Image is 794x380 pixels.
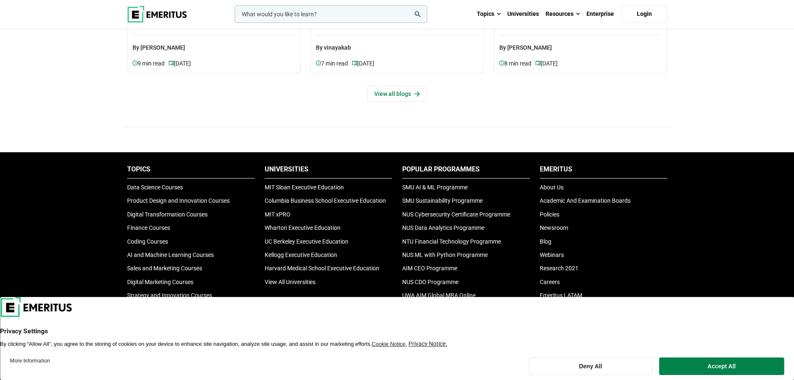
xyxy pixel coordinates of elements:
[540,224,568,231] a: Newsroom
[540,184,564,191] a: About Us
[402,265,457,272] a: AIM CEO Programme
[127,211,208,218] a: Digital Transformation Courses
[169,59,191,68] p: [DATE]
[499,59,536,68] p: 8 min read
[265,265,379,272] a: Harvard Medical School Executive Education
[540,197,631,204] a: Academic And Examination Boards
[127,197,230,204] a: Product Design and Innovation Courses
[540,238,551,245] a: Blog
[367,86,427,102] a: View all blogs
[621,5,667,23] a: Login
[265,252,337,258] a: Kellogg Executive Education
[265,197,386,204] a: Columbia Business School Executive Education
[235,5,427,23] input: woocommerce-product-search-field-0
[402,279,458,285] a: NUS CDO Programme
[540,265,579,272] a: Research 2021
[402,292,476,299] a: UWA AIM Global MBA Online
[265,184,344,191] a: MIT Sloan Executive Education
[402,238,501,245] a: NTU Financial Technology Programme
[352,59,374,68] p: [DATE]
[402,211,510,218] a: NUS Cybersecurity Certificate Programme
[265,238,348,245] a: UC Berkeley Executive Education
[536,60,541,65] img: video-views
[127,265,202,272] a: Sales and Marketing Courses
[499,60,504,65] img: video-views
[127,224,170,231] a: Finance Courses
[127,252,214,258] a: AI and Machine Learning Courses
[316,59,352,68] p: 7 min read
[133,35,295,53] p: By [PERSON_NAME]
[133,59,169,68] p: 9 min read
[540,279,560,285] a: Careers
[540,292,582,299] a: Emeritus LATAM
[402,252,488,258] a: NUS ML with Python Programme
[265,224,341,231] a: Wharton Executive Education
[536,59,558,68] p: [DATE]
[540,211,559,218] a: Policies
[169,60,174,65] img: video-views
[265,279,316,285] a: View All Universities
[316,60,321,65] img: video-views
[127,184,183,191] a: Data Science Courses
[265,211,291,218] a: MIT xPRO
[402,224,484,231] a: NUS Data Analytics Programme
[414,91,420,97] img: View all articles
[499,35,662,53] p: By [PERSON_NAME]
[352,60,357,65] img: video-views
[127,238,168,245] a: Coding Courses
[127,279,193,285] a: Digital Marketing Courses
[316,35,478,53] p: By vinayakab
[133,60,138,65] img: video-views
[127,292,212,299] a: Strategy and Innovation Courses
[402,184,468,191] a: SMU AI & ML Programme
[540,252,564,258] a: Webinars
[402,197,483,204] a: SMU Sustainability Programme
